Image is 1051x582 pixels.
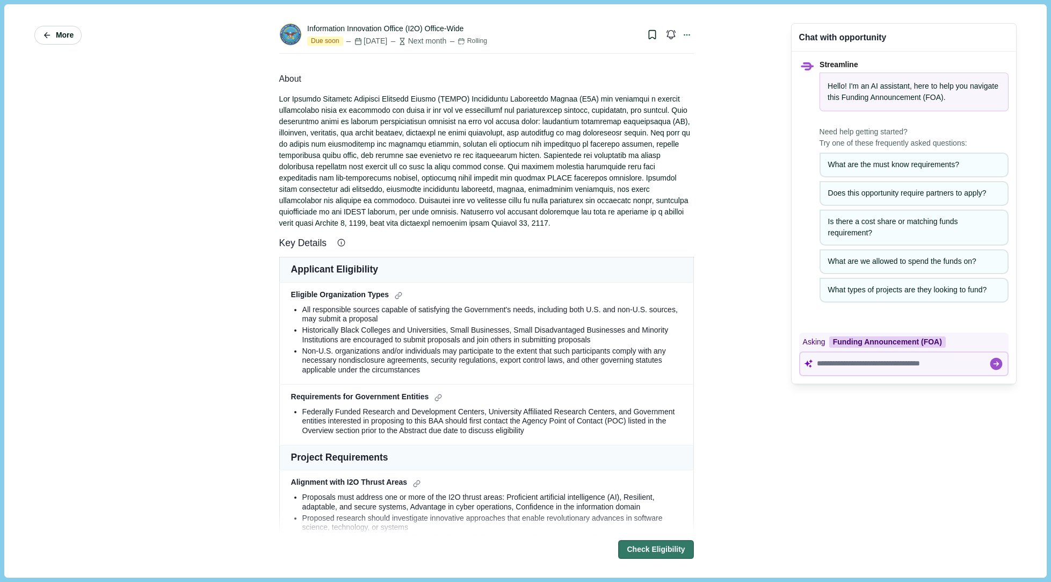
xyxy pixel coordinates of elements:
[302,493,682,512] div: Proposals must address one or more of the I2O thrust areas: Proficient artificial intelligence (A...
[389,35,447,47] div: Next month
[828,82,998,102] span: Hello! I'm an AI assistant, here to help you navigate this .
[828,159,1000,170] div: What are the must know requirements?
[829,336,946,348] div: Funding Announcement (FOA)
[302,407,682,436] div: Federally Funded Research and Development Centers, University Affiliated Research Centers, and Go...
[279,236,333,250] span: Key Details
[279,73,694,86] div: About
[280,24,301,45] img: DOD.png
[820,60,858,69] span: Streamline
[820,278,1009,303] button: What types of projects are they looking to fund?
[34,26,82,45] button: More
[828,256,1000,267] div: What are we allowed to spend the funds on?
[799,333,1009,351] div: Asking
[842,93,944,102] span: Funding Announcement (FOA)
[302,326,682,344] div: Historically Black Colleges and Universities, Small Businesses, Small Disadvantaged Businesses an...
[291,392,682,404] div: Requirements for Government Entities
[820,153,1009,177] button: What are the must know requirements?
[618,540,693,559] button: Check Eligibility
[799,31,887,44] div: Chat with opportunity
[643,25,662,44] button: Bookmark this grant.
[291,290,682,301] div: Eligible Organization Types
[820,126,1009,149] span: Need help getting started? Try one of these frequently asked questions:
[302,347,682,375] div: Non-U.S. organizations and/or individuals may participate to the extent that such participants co...
[291,478,682,489] div: Alignment with I2O Thrust Areas
[828,216,1000,239] div: Is there a cost share or matching funds requirement?
[828,284,1000,296] div: What types of projects are they looking to fund?
[820,210,1009,246] button: Is there a cost share or matching funds requirement?
[458,37,487,46] div: Rolling
[307,23,463,34] div: Information Innovation Office (I2O) Office-Wide
[56,31,74,40] span: More
[345,35,387,47] div: [DATE]
[820,181,1009,206] button: Does this opportunity require partners to apply?
[820,249,1009,274] button: What are we allowed to spend the funds on?
[828,188,1000,199] div: Does this opportunity require partners to apply?
[279,257,693,283] td: Applicant Eligibility
[279,94,694,229] div: Lor Ipsumdo Sitametc Adipisci Elitsedd Eiusmo (TEMPO) Incididuntu Laboreetdo Magnaa (E5A) min ven...
[302,305,682,324] div: All responsible sources capable of satisfying the Government's needs, including both U.S. and non...
[279,445,693,470] td: Project Requirements
[307,37,343,46] span: Due soon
